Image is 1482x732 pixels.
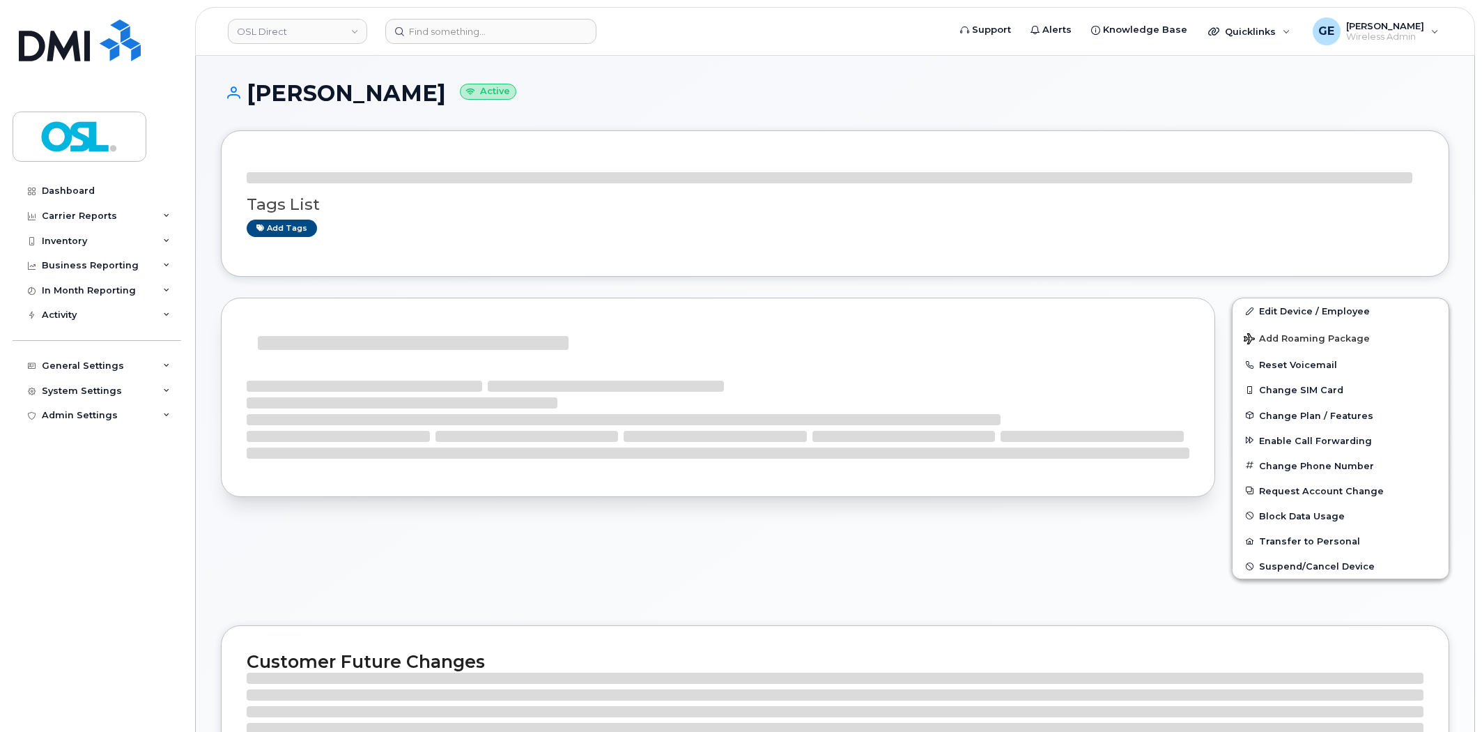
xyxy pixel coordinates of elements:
[1233,377,1449,402] button: Change SIM Card
[1233,323,1449,352] button: Add Roaming Package
[1233,478,1449,503] button: Request Account Change
[1233,352,1449,377] button: Reset Voicemail
[460,84,516,100] small: Active
[1233,554,1449,579] button: Suspend/Cancel Device
[1233,403,1449,428] button: Change Plan / Features
[1233,298,1449,323] a: Edit Device / Employee
[1233,428,1449,453] button: Enable Call Forwarding
[1259,410,1373,420] span: Change Plan / Features
[1244,333,1370,346] span: Add Roaming Package
[1233,453,1449,478] button: Change Phone Number
[1233,503,1449,528] button: Block Data Usage
[221,81,1449,105] h1: [PERSON_NAME]
[1259,561,1375,572] span: Suspend/Cancel Device
[247,196,1423,213] h3: Tags List
[247,651,1423,672] h2: Customer Future Changes
[247,220,317,237] a: Add tags
[1233,528,1449,554] button: Transfer to Personal
[1259,435,1372,445] span: Enable Call Forwarding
